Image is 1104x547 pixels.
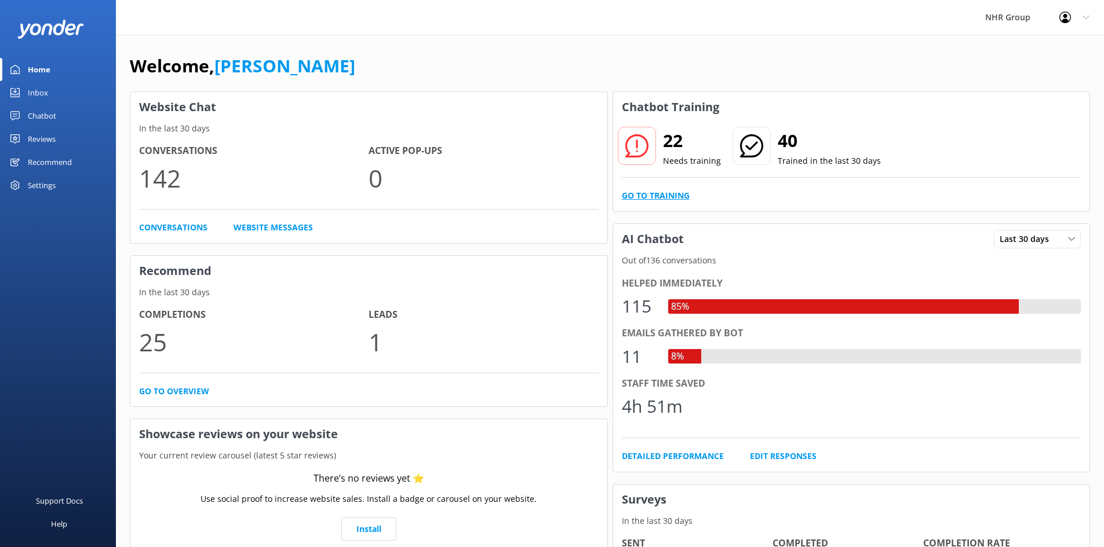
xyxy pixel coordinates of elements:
[613,224,693,254] h3: AI Chatbot
[36,489,83,512] div: Support Docs
[750,450,817,462] a: Edit Responses
[28,174,56,197] div: Settings
[234,221,313,234] a: Website Messages
[139,221,207,234] a: Conversations
[28,150,72,174] div: Recommend
[139,159,369,197] p: 142
[130,449,607,462] p: Your current review carousel (latest 5 star reviews)
[130,52,355,80] h1: Welcome,
[622,189,690,202] a: Go to Training
[139,322,369,361] p: 25
[51,512,67,535] div: Help
[369,307,598,322] h4: Leads
[28,104,56,127] div: Chatbot
[369,322,598,361] p: 1
[613,515,1090,527] p: In the last 30 days
[613,92,728,122] h3: Chatbot Training
[613,254,1090,267] p: Out of 136 conversations
[28,81,48,104] div: Inbox
[622,376,1081,391] div: Staff time saved
[622,392,683,420] div: 4h 51m
[622,292,657,320] div: 115
[130,286,607,299] p: In the last 30 days
[214,54,355,78] a: [PERSON_NAME]
[778,127,881,155] h2: 40
[130,419,607,449] h3: Showcase reviews on your website
[130,92,607,122] h3: Website Chat
[139,385,209,398] a: Go to overview
[663,127,721,155] h2: 22
[17,20,84,39] img: yonder-white-logo.png
[139,144,369,159] h4: Conversations
[314,471,424,486] div: There’s no reviews yet ⭐
[369,159,598,197] p: 0
[139,307,369,322] h4: Completions
[622,343,657,370] div: 11
[130,122,607,135] p: In the last 30 days
[622,450,724,462] a: Detailed Performance
[622,276,1081,291] div: Helped immediately
[622,326,1081,341] div: Emails gathered by bot
[778,155,881,167] p: Trained in the last 30 days
[130,256,607,286] h3: Recommend
[28,127,56,150] div: Reviews
[369,144,598,159] h4: Active Pop-ups
[663,155,721,167] p: Needs training
[201,493,537,505] p: Use social proof to increase website sales. Install a badge or carousel on your website.
[668,299,692,314] div: 85%
[341,517,396,541] a: Install
[613,484,1090,515] h3: Surveys
[28,58,50,81] div: Home
[1000,233,1056,245] span: Last 30 days
[668,349,687,364] div: 8%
